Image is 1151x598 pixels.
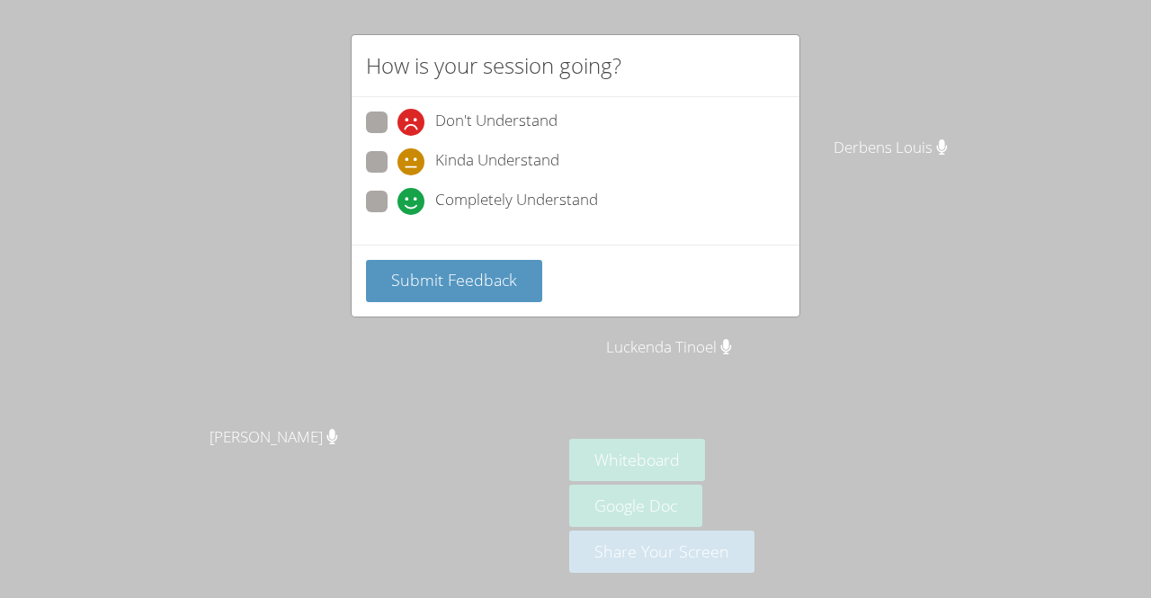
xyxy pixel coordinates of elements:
[366,49,621,82] h2: How is your session going?
[435,148,559,175] span: Kinda Understand
[391,269,517,290] span: Submit Feedback
[366,260,542,302] button: Submit Feedback
[435,188,598,215] span: Completely Understand
[435,109,558,136] span: Don't Understand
